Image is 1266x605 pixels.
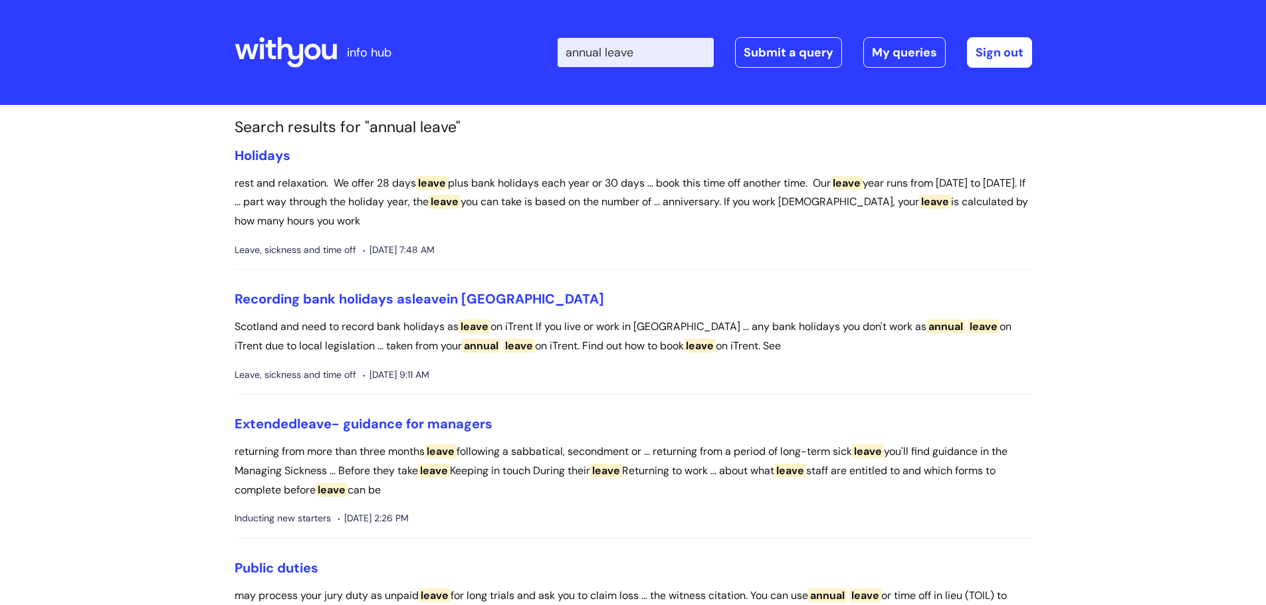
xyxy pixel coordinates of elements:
[235,242,356,258] span: Leave, sickness and time off
[459,319,490,333] span: leave
[849,588,881,602] span: leave
[590,464,622,477] span: leave
[503,339,535,353] span: leave
[235,415,492,432] a: Extendedleave- guidance for managers
[863,37,946,68] a: My queries
[684,339,716,353] span: leave
[419,588,451,602] span: leave
[297,415,332,432] span: leave
[316,483,348,497] span: leave
[429,195,461,209] span: leave
[338,510,409,527] span: [DATE] 2:26 PM
[558,38,714,67] input: Search
[558,37,1032,68] div: | -
[416,176,448,190] span: leave
[735,37,842,68] a: Submit a query
[919,195,951,209] span: leave
[235,118,1032,137] h1: Search results for "annual leave"
[926,319,965,333] span: annual
[967,37,1032,68] a: Sign out
[235,290,604,307] a: Recording bank holidays asleavein [GEOGRAPHIC_DATA]
[363,367,429,383] span: [DATE] 9:11 AM
[235,510,331,527] span: Inducting new starters
[808,588,847,602] span: annual
[412,290,447,307] span: leave
[235,147,290,164] a: Holidays
[235,442,1032,499] p: returning from more than three months following a sabbatical, secondment or ... returning from a ...
[235,317,1032,356] p: Scotland and need to record bank holidays as on iTrent If you live or work in [GEOGRAPHIC_DATA] ....
[462,339,500,353] span: annual
[235,559,318,576] a: Public duties
[235,174,1032,231] p: rest and relaxation. We offer 28 days plus bank holidays each year or 30 days ... book this time ...
[425,444,457,458] span: leave
[347,42,391,63] p: info hub
[774,464,806,477] span: leave
[418,464,450,477] span: leave
[831,176,863,190] span: leave
[968,319,1000,333] span: leave
[363,242,435,258] span: [DATE] 7:48 AM
[852,444,884,458] span: leave
[235,367,356,383] span: Leave, sickness and time off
